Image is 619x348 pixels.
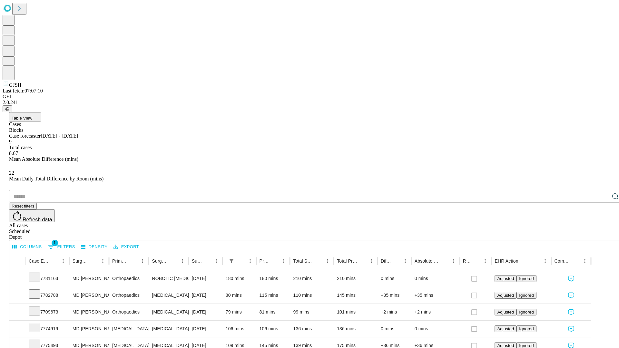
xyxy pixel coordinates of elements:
[50,256,59,266] button: Sort
[293,287,330,304] div: 110 mins
[260,258,270,264] div: Predicted In Room Duration
[112,321,145,337] div: [MEDICAL_DATA]
[112,242,141,252] button: Export
[337,321,374,337] div: 136 mins
[112,287,145,304] div: Orthopaedics
[415,321,457,337] div: 0 mins
[449,256,458,266] button: Menu
[337,287,374,304] div: 145 mins
[293,304,330,320] div: 99 mins
[226,287,253,304] div: 80 mins
[226,321,253,337] div: 106 mins
[152,304,185,320] div: [MEDICAL_DATA] WITH [MEDICAL_DATA] REPAIR
[152,321,185,337] div: [MEDICAL_DATA]
[73,258,89,264] div: Surgeon Name
[463,258,471,264] div: Resolved in EHR
[260,287,287,304] div: 115 mins
[401,256,410,266] button: Menu
[12,116,32,121] span: Table View
[495,275,516,282] button: Adjusted
[227,256,236,266] button: Show filters
[73,304,106,320] div: MD [PERSON_NAME] [PERSON_NAME] Md
[9,170,14,176] span: 22
[98,256,107,266] button: Menu
[29,304,66,320] div: 7709673
[29,258,49,264] div: Case Epic Id
[314,256,323,266] button: Sort
[152,287,185,304] div: [MEDICAL_DATA] [MEDICAL_DATA]
[495,292,516,299] button: Adjusted
[59,256,68,266] button: Menu
[3,100,616,105] div: 2.0.241
[270,256,279,266] button: Sort
[112,258,128,264] div: Primary Service
[571,256,580,266] button: Sort
[293,258,313,264] div: Total Scheduled Duration
[227,256,236,266] div: 1 active filter
[516,275,536,282] button: Ignored
[519,343,534,348] span: Ignored
[79,242,109,252] button: Density
[9,176,103,181] span: Mean Daily Total Difference by Room (mins)
[5,106,10,111] span: @
[541,256,550,266] button: Menu
[73,321,106,337] div: MD [PERSON_NAME] E Md
[440,256,449,266] button: Sort
[178,256,187,266] button: Menu
[260,304,287,320] div: 81 mins
[293,321,330,337] div: 136 mins
[519,276,534,281] span: Ignored
[279,256,288,266] button: Menu
[495,258,518,264] div: EHR Action
[516,325,536,332] button: Ignored
[226,270,253,287] div: 180 mins
[73,270,106,287] div: MD [PERSON_NAME] [PERSON_NAME] Md
[23,217,52,222] span: Refresh data
[13,273,22,285] button: Expand
[367,256,376,266] button: Menu
[212,256,221,266] button: Menu
[293,270,330,287] div: 210 mins
[152,258,168,264] div: Surgery Name
[415,270,457,287] div: 0 mins
[13,307,22,318] button: Expand
[381,287,408,304] div: +35 mins
[3,105,12,112] button: @
[3,94,616,100] div: GEI
[381,321,408,337] div: 0 mins
[323,256,332,266] button: Menu
[112,304,145,320] div: Orthopaedics
[192,270,219,287] div: [DATE]
[169,256,178,266] button: Sort
[41,133,78,139] span: [DATE] - [DATE]
[9,145,32,150] span: Total cases
[497,293,514,298] span: Adjusted
[9,139,12,144] span: 9
[580,256,589,266] button: Menu
[52,240,58,246] span: 1
[497,276,514,281] span: Adjusted
[415,287,457,304] div: +35 mins
[9,156,78,162] span: Mean Absolute Difference (mins)
[472,256,481,266] button: Sort
[381,258,391,264] div: Difference
[9,133,41,139] span: Case forecaster
[481,256,490,266] button: Menu
[192,287,219,304] div: [DATE]
[29,287,66,304] div: 7782788
[495,325,516,332] button: Adjusted
[29,270,66,287] div: 7781163
[12,204,34,208] span: Reset filters
[152,270,185,287] div: ROBOTIC [MEDICAL_DATA] KNEE TOTAL
[260,270,287,287] div: 180 mins
[138,256,147,266] button: Menu
[555,258,571,264] div: Comments
[112,270,145,287] div: Orthopaedics
[192,304,219,320] div: [DATE]
[519,310,534,314] span: Ignored
[29,321,66,337] div: 7774919
[246,256,255,266] button: Menu
[226,304,253,320] div: 79 mins
[337,258,357,264] div: Total Predicted Duration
